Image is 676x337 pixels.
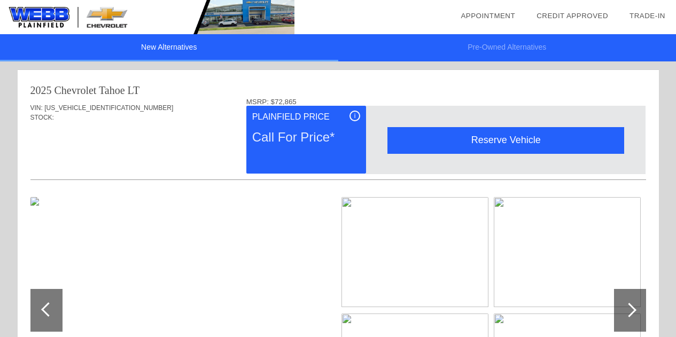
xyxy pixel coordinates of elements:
div: Quoted on [DATE] 10:21:40 AM [30,148,646,165]
img: image.gen [341,197,488,307]
div: i [349,111,360,121]
div: Plainfield Price [252,111,360,123]
div: Call For Price* [252,123,360,151]
span: VIN: [30,104,43,112]
a: Appointment [461,12,515,20]
span: [US_VEHICLE_IDENTIFICATION_NUMBER] [44,104,173,112]
span: STOCK: [30,114,54,121]
img: image.gen [494,197,641,307]
div: Reserve Vehicle [387,127,624,153]
div: MSRP: $72,865 [246,98,646,106]
a: Credit Approved [537,12,608,20]
a: Trade-In [630,12,665,20]
div: LT [128,83,140,98]
div: 2025 Chevrolet Tahoe [30,83,125,98]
